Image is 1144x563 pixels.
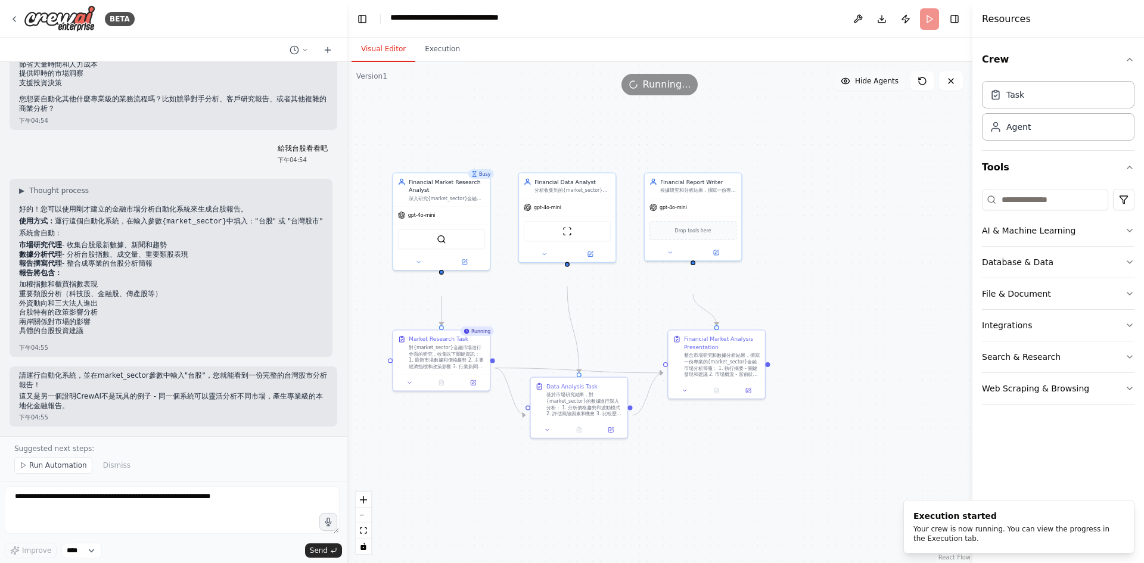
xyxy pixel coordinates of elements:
div: 整合市場研究和數據分析結果，撰寫一份專業的{market_sector}金融市場分析簡報： 1. 執行摘要 - 關鍵發現和建議 2. 市場概況 - 當前狀況和趨勢 3. 數據分析 - 重要指標和... [684,353,760,378]
div: React Flow controls [356,492,371,554]
button: Web Scraping & Browsing [982,373,1134,404]
div: BETA [105,12,135,26]
button: Hide left sidebar [354,11,371,27]
span: gpt-4o-mini [408,212,436,219]
p: 系統會自動： [19,229,323,238]
span: gpt-4o-mini [534,204,561,211]
img: SerperDevTool [437,235,446,244]
div: Financial Market Analysis Presentation整合市場研究和數據分析結果，撰寫一份專業的{market_sector}金融市場分析簡報： 1. 執行摘要 - 關鍵發... [667,329,766,399]
div: Market Research Task [409,335,468,343]
button: Dismiss [97,457,136,474]
span: Drop tools here [675,226,711,234]
li: - 分析台股指數、成交量、重要類股表現 [19,250,323,260]
div: Agent [1006,121,1031,133]
button: AI & Machine Learning [982,215,1134,246]
span: Thought process [29,186,89,195]
li: 具體的台股投資建議 [19,326,323,336]
li: 外資動向和三大法人進出 [19,299,323,309]
button: Open in side panel [442,257,487,267]
button: No output available [700,386,733,396]
div: Your crew is now running. You can view the progress in the Execution tab. [913,524,1120,543]
button: No output available [562,425,596,435]
nav: breadcrumb [390,11,524,26]
span: Hide Agents [855,76,899,86]
img: Logo [24,5,95,32]
g: Edge from 439cf986-3668-4eae-97ca-11291bdaa9eb to e0a6b178-426c-4799-ba7e-0682a7877f21 [437,296,445,325]
p: 給我台股看看吧 [278,144,328,154]
g: Edge from e0a6b178-426c-4799-ba7e-0682a7877f21 to d9ae0195-5ce8-41ef-bc1b-c4ba8b4b0f5c [495,364,526,419]
button: Improve [5,543,57,558]
g: Edge from e0a6b178-426c-4799-ba7e-0682a7877f21 to 8e9e6acd-c98a-4959-b78a-ec25c13b0da0 [495,364,663,377]
div: 下午04:54 [278,155,328,164]
div: Data Analysis Task [546,382,598,390]
div: 下午04:55 [19,413,328,422]
li: 提供即時的市場洞察 [19,69,328,79]
li: - 整合成專業的台股分析簡報 [19,259,323,269]
div: 基於市場研究結果，對{market_sector}的數據進行深入分析： 1. 分析價格趨勢和波動模式 2. 評估風險因素和機會 3. 比較歷史數據和當前狀況 4. 識別關鍵支撐和阻力位 5. 提... [546,392,623,417]
div: Tools [982,184,1134,414]
p: 運行這個自動化系統，在輸入參數 中填入："台股" 或 "台灣股市" [19,217,323,227]
div: Crew [982,76,1134,150]
div: Task [1006,89,1024,101]
button: Click to speak your automation idea [319,513,337,531]
div: Execution started [913,510,1120,522]
button: Run Automation [14,457,92,474]
li: - 收集台股最新數據、新聞和趨勢 [19,241,323,250]
p: 請運行自動化系統，並在market_sector參數中輸入"台股"，您就能看到一份完整的台灣股市分析報告！ [19,371,328,390]
button: zoom out [356,508,371,523]
code: {market_sector} [162,217,226,226]
span: Send [310,546,328,555]
div: Financial Report Writer [660,178,736,186]
button: Open in side panel [459,378,486,387]
div: Data Analysis Task基於市場研究結果，對{market_sector}的數據進行深入分析： 1. 分析價格趨勢和波動模式 2. 評估風險因素和機會 3. 比較歷史數據和當前狀況 ... [530,377,628,438]
div: 分析收集到的{market_sector}金融市場數據，識別關鍵趨勢、模式和風險因素，提供深度的數據洞察和預測分析 [534,187,611,194]
strong: 數據分析代理 [19,250,62,259]
strong: 報告將包含： [19,269,62,277]
button: Search & Research [982,341,1134,372]
span: Run Automation [29,461,87,470]
strong: 市場研究代理 [19,241,62,249]
g: Edge from 5195fc93-096c-4e2a-bbb6-73a305fda573 to 8e9e6acd-c98a-4959-b78a-ec25c13b0da0 [689,294,720,325]
p: 好的！您可以使用剛才建立的金融市場分析自動化系統來生成台股報告。 [19,205,323,214]
button: Database & Data [982,247,1134,278]
div: BusyFinancial Market Research Analyst深入研究{market_sector}金融市場，收集最新的市場數據、趨勢分析、關鍵指標和重要新聞，提供全面且準確的市場資... [392,172,490,270]
button: Hide Agents [834,71,906,91]
div: Financial Market Research Analyst [409,178,485,194]
button: Switch to previous chat [285,43,313,57]
li: 台股特有的政策影響分析 [19,308,323,318]
button: Open in side panel [694,248,738,257]
strong: 報告撰寫代理 [19,259,62,267]
span: Dismiss [103,461,130,470]
div: Busy [468,169,494,179]
div: Financial Data Analyst [534,178,611,186]
span: Running... [643,77,691,92]
div: Financial Market Analysis Presentation [684,335,760,351]
button: toggle interactivity [356,539,371,554]
li: 加權指數和櫃買指數表現 [19,280,323,290]
button: Open in side panel [597,425,624,435]
div: Running [460,326,493,336]
div: 對{market_sector}金融市場進行全面的研究，收集以下關鍵資訊： 1. 最新市場數據和價格趨勢 2. 主要經濟指標和政策影響 3. 行業新聞和重大事件 4. 市場參與者和競爭狀況 5.... [409,344,485,369]
div: 深入研究{market_sector}金融市場，收集最新的市場數據、趨勢分析、關鍵指標和重要新聞，提供全面且準確的市場資訊 [409,195,485,202]
button: zoom in [356,492,371,508]
button: No output available [425,378,458,387]
h4: Resources [982,12,1031,26]
span: gpt-4o-mini [660,204,687,211]
span: ▶ [19,186,24,195]
g: Edge from 428b4396-bc60-450f-8410-0edea154aa2c to d9ae0195-5ce8-41ef-bc1b-c4ba8b4b0f5c [563,287,583,372]
p: 這又是另一個證明CrewAI不是玩具的例子 - 同一個系統可以靈活分析不同市場，產生專業級的本地化金融報告。 [19,392,328,410]
div: Version 1 [356,71,387,81]
div: Financial Data Analyst分析收集到的{market_sector}金融市場數據，識別關鍵趨勢、模式和風險因素，提供深度的數據洞察和預測分析gpt-4o-miniScrapeW... [518,172,617,263]
button: Integrations [982,310,1134,341]
button: Visual Editor [352,37,415,62]
span: Improve [22,546,51,555]
button: ▶Thought process [19,186,89,195]
strong: 使用方式： [19,217,55,225]
li: 節省大量時間和人力成本 [19,60,328,70]
img: ScrapeWebsiteTool [562,226,572,236]
p: 您想要自動化其他什麼專業級的業務流程嗎？比如競爭對手分析、客戶研究報告、或者其他複雜的商業分析？ [19,95,328,113]
g: Edge from d9ae0195-5ce8-41ef-bc1b-c4ba8b4b0f5c to 8e9e6acd-c98a-4959-b78a-ec25c13b0da0 [632,369,663,419]
div: 根據研究和分析結果，撰寫一份專業且易於理解的{market_sector}金融市場分析簡報，包含執行摘要、關鍵發現、風險評估和投資建議 [660,187,736,194]
button: Crew [982,43,1134,76]
li: 重要類股分析（科技股、金融股、傳產股等） [19,290,323,299]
